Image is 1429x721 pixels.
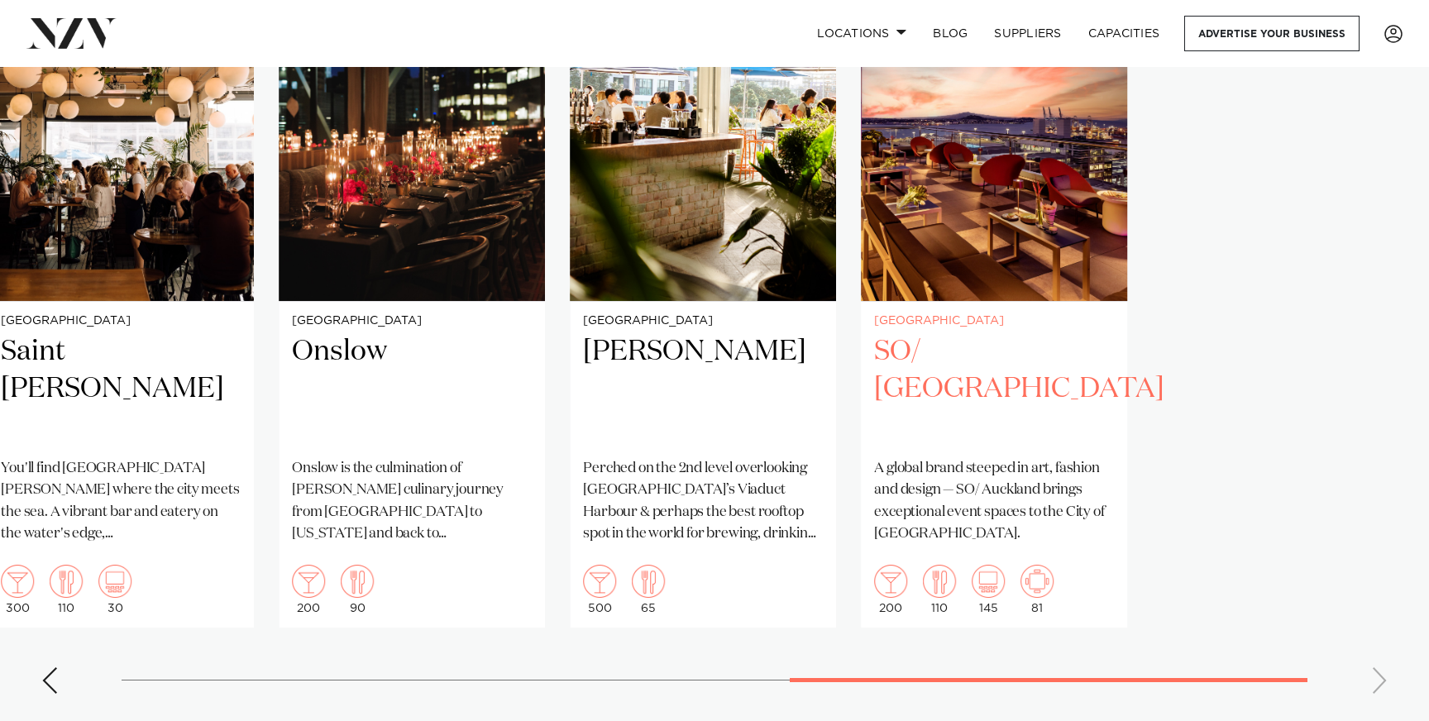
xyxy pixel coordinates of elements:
[583,565,616,614] div: 500
[583,565,616,598] img: cocktail.png
[583,458,823,545] p: Perched on the 2nd level overlooking [GEOGRAPHIC_DATA]’s Viaduct Harbour & perhaps the best rooft...
[341,565,374,614] div: 90
[981,16,1074,51] a: SUPPLIERS
[632,565,665,598] img: dining.png
[804,16,920,51] a: Locations
[292,333,532,445] h2: Onslow
[874,458,1114,545] p: A global brand steeped in art, fashion and design — SO/ Auckland brings exceptional event spaces ...
[632,565,665,614] div: 65
[26,18,117,48] img: nzv-logo.png
[874,315,1114,327] small: [GEOGRAPHIC_DATA]
[1075,16,1173,51] a: Capacities
[1184,16,1360,51] a: Advertise your business
[874,565,907,598] img: cocktail.png
[341,565,374,598] img: dining.png
[292,565,325,614] div: 200
[923,565,956,614] div: 110
[1,565,34,598] img: cocktail.png
[98,565,131,614] div: 30
[292,458,532,545] p: Onslow is the culmination of [PERSON_NAME] culinary journey from [GEOGRAPHIC_DATA] to [US_STATE] ...
[972,565,1005,598] img: theatre.png
[583,333,823,445] h2: [PERSON_NAME]
[874,565,907,614] div: 200
[923,565,956,598] img: dining.png
[920,16,981,51] a: BLOG
[1,315,241,327] small: [GEOGRAPHIC_DATA]
[292,565,325,598] img: cocktail.png
[98,565,131,598] img: theatre.png
[1020,565,1054,614] div: 81
[1,458,241,545] p: You'll find [GEOGRAPHIC_DATA][PERSON_NAME] where the city meets the sea. A vibrant bar and eatery...
[50,565,83,614] div: 110
[292,315,532,327] small: [GEOGRAPHIC_DATA]
[50,565,83,598] img: dining.png
[1,565,34,614] div: 300
[1020,565,1054,598] img: meeting.png
[874,333,1114,445] h2: SO/ [GEOGRAPHIC_DATA]
[1,333,241,445] h2: Saint [PERSON_NAME]
[972,565,1005,614] div: 145
[583,315,823,327] small: [GEOGRAPHIC_DATA]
